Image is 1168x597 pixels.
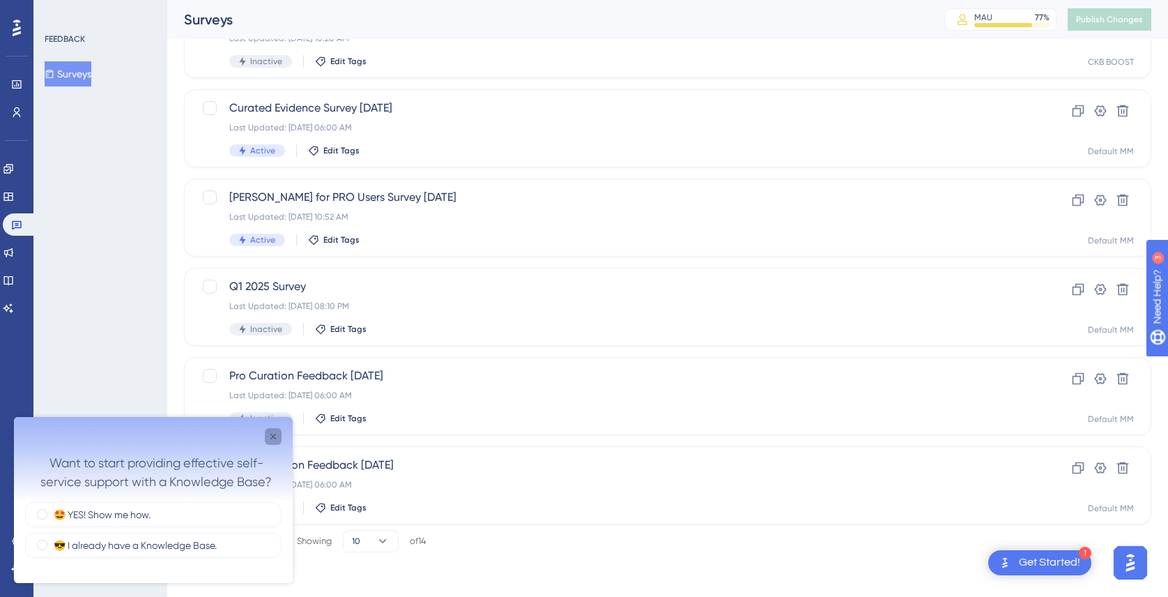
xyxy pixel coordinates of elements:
span: Edit Tags [330,413,367,424]
div: Last Updated: [DATE] 06:00 AM [229,122,994,133]
div: 1 [1079,547,1091,559]
span: Inactive [250,324,282,335]
div: Default MM [1088,414,1134,425]
span: Curated Evidence Survey [DATE] [229,100,994,116]
div: of 14 [410,535,427,547]
button: Edit Tags [315,502,367,513]
div: Default MM [1088,503,1134,514]
div: 3 [97,7,101,18]
div: Open Get Started! checklist, remaining modules: 1 [988,550,1091,575]
div: Get Started! [1019,555,1080,570]
span: Q1 2025 Survey [229,278,994,295]
button: Edit Tags [315,56,367,67]
div: Default MM [1088,324,1134,335]
div: 77 % [1035,12,1050,23]
button: Edit Tags [315,324,367,335]
div: Last Updated: [DATE] 06:00 AM [229,479,994,490]
span: Need Help? [33,3,87,20]
div: Last Updated: [DATE] 10:52 AM [229,211,994,222]
button: Surveys [45,61,91,86]
span: Edit Tags [330,324,367,335]
div: FEEDBACK [45,33,85,45]
div: Default MM [1088,235,1134,246]
span: Edit Tags [323,234,360,245]
div: MAU [974,12,992,23]
span: [PERSON_NAME] for PRO Users Survey [DATE] [229,189,994,206]
span: Pro Curation Feedback [DATE] [229,368,994,384]
button: Publish Changes [1068,8,1151,31]
iframe: UserGuiding Survey [14,417,293,583]
img: launcher-image-alternative-text [997,554,1013,571]
span: 10 [352,536,360,547]
button: 10 [343,530,399,552]
span: Publish Changes [1076,14,1143,25]
div: Default MM [1088,146,1134,157]
span: Edit Tags [323,145,360,156]
button: Edit Tags [308,145,360,156]
div: Showing [297,535,332,547]
span: Active [250,234,275,245]
span: Active [250,145,275,156]
div: Surveys [184,10,910,29]
button: Edit Tags [308,234,360,245]
span: Edit Tags [330,56,367,67]
span: Edit Tags [330,502,367,513]
div: Last Updated: [DATE] 08:10 PM [229,301,994,312]
iframe: UserGuiding AI Assistant Launcher [1109,542,1151,584]
div: Last Updated: [DATE] 06:00 AM [229,390,994,401]
button: Edit Tags [315,413,367,424]
span: BUDs Curation Feedback [DATE] [229,457,994,474]
span: Inactive [250,413,282,424]
span: Inactive [250,56,282,67]
div: CKB BOOST [1088,56,1134,68]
